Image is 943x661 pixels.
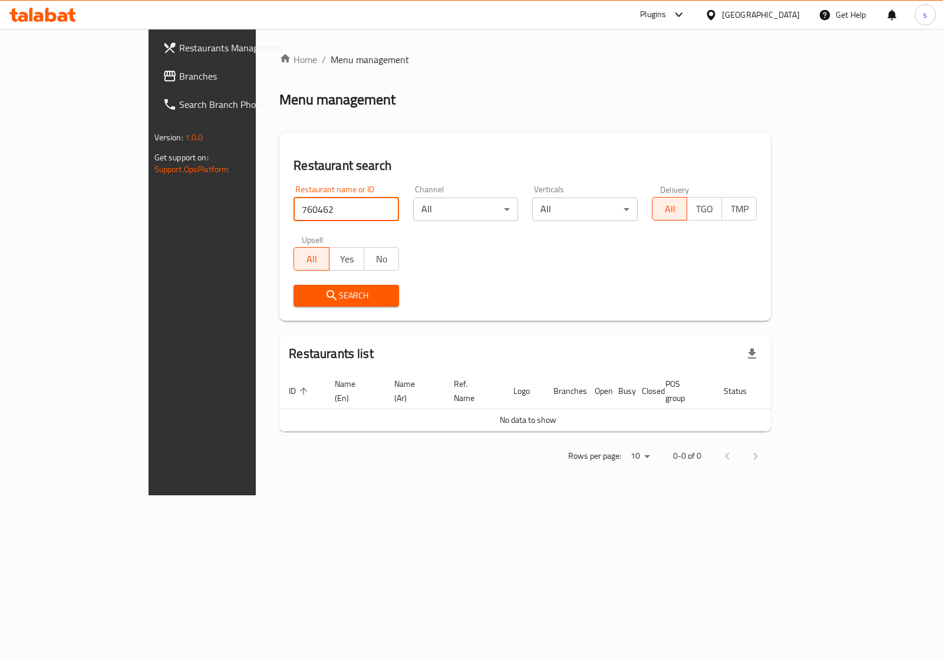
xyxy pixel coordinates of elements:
[364,247,399,271] button: No
[568,449,621,463] p: Rows per page:
[626,448,654,465] div: Rows per page:
[294,198,399,221] input: Search for restaurant name or ID..
[504,373,544,409] th: Logo
[454,377,490,405] span: Ref. Name
[179,97,296,111] span: Search Branch Phone
[279,52,771,67] nav: breadcrumb
[673,449,701,463] p: 0-0 of 0
[289,345,373,363] h2: Restaurants list
[609,373,632,409] th: Busy
[153,62,306,90] a: Branches
[657,200,682,218] span: All
[500,412,556,427] span: No data to show
[154,150,209,165] span: Get support on:
[738,340,766,368] div: Export file
[724,384,762,398] span: Status
[331,52,409,67] span: Menu management
[727,200,752,218] span: TMP
[632,373,656,409] th: Closed
[532,198,638,221] div: All
[179,41,296,55] span: Restaurants Management
[413,198,519,221] div: All
[289,384,311,398] span: ID
[153,34,306,62] a: Restaurants Management
[334,251,360,268] span: Yes
[394,377,430,405] span: Name (Ar)
[303,288,390,303] span: Search
[369,251,394,268] span: No
[722,8,800,21] div: [GEOGRAPHIC_DATA]
[322,52,326,67] li: /
[687,197,722,221] button: TGO
[294,247,329,271] button: All
[185,130,203,145] span: 1.0.0
[294,285,399,307] button: Search
[923,8,927,21] span: s
[153,90,306,119] a: Search Branch Phone
[721,197,757,221] button: TMP
[299,251,324,268] span: All
[329,247,364,271] button: Yes
[279,373,817,432] table: enhanced table
[294,157,757,175] h2: Restaurant search
[154,130,183,145] span: Version:
[640,8,666,22] div: Plugins
[302,235,324,244] label: Upsell
[652,197,687,221] button: All
[154,162,229,177] a: Support.OpsPlatform
[692,200,717,218] span: TGO
[660,185,690,193] label: Delivery
[585,373,609,409] th: Open
[665,377,700,405] span: POS group
[179,69,296,83] span: Branches
[279,90,395,109] h2: Menu management
[544,373,585,409] th: Branches
[335,377,371,405] span: Name (En)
